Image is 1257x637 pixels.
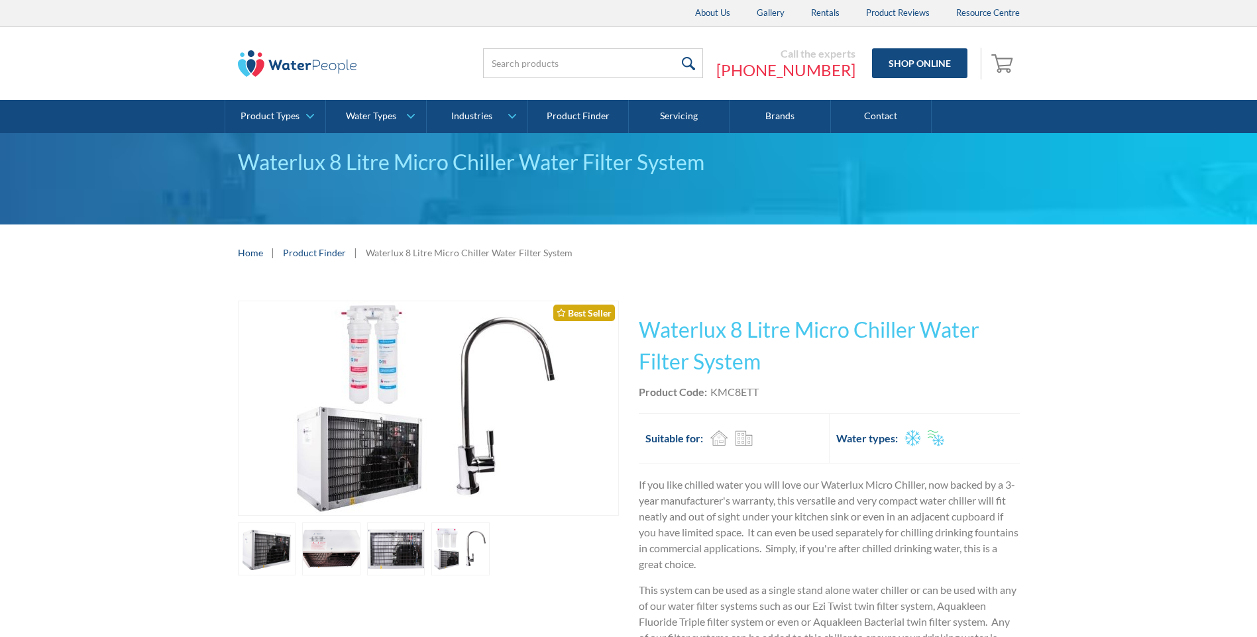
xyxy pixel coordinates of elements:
[645,430,703,446] h2: Suitable for:
[831,100,932,133] a: Contact
[346,111,396,122] div: Water Types
[283,246,346,260] a: Product Finder
[366,246,573,260] div: Waterlux 8 Litre Micro Chiller Water Filter System
[528,100,629,133] a: Product Finder
[353,244,359,260] div: |
[716,47,855,60] div: Call the experts
[639,477,1020,572] p: If you like chilled water you will love our Waterlux Micro Chiller, now backed by a 3-year manufa...
[367,522,425,575] a: open lightbox
[225,100,325,133] a: Product Types
[639,385,707,398] strong: Product Code:
[238,50,357,77] img: The Water People
[553,305,615,321] div: Best Seller
[427,100,527,133] a: Industries
[238,246,263,260] a: Home
[238,146,1020,178] div: Waterlux 8 Litre Micro Chiller Water Filter System
[991,52,1016,73] img: shopping cart
[238,301,619,516] a: open lightbox
[483,48,703,78] input: Search products
[716,60,855,80] a: [PHONE_NUMBER]
[431,522,490,575] a: open lightbox
[730,100,830,133] a: Brands
[238,522,296,575] a: open lightbox
[872,48,967,78] a: Shop Online
[326,100,426,133] a: Water Types
[639,314,1020,377] h1: Waterlux 8 Litre Micro Chiller Water Filter System
[988,48,1020,79] a: Open empty cart
[629,100,730,133] a: Servicing
[268,301,589,515] img: Waterlux 8 Litre Micro Chiller Water Filter System
[451,111,492,122] div: Industries
[302,522,360,575] a: open lightbox
[241,111,300,122] div: Product Types
[710,384,759,400] div: KMC8ETT
[270,244,276,260] div: |
[836,430,898,446] h2: Water types:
